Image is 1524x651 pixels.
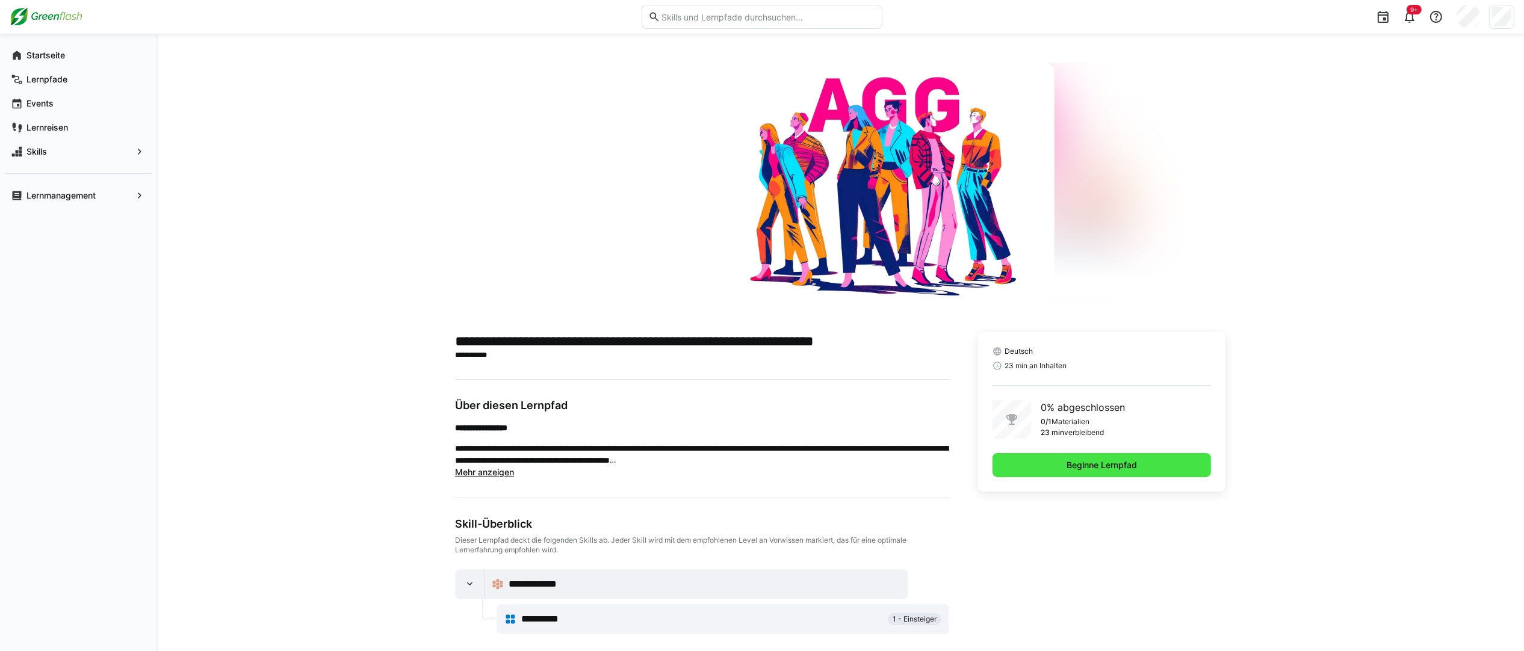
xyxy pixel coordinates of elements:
[455,517,949,531] div: Skill-Überblick
[1005,347,1033,356] span: Deutsch
[993,453,1211,477] button: Beginne Lernpfad
[1005,361,1067,371] span: 23 min an Inhalten
[455,467,514,477] span: Mehr anzeigen
[1052,417,1089,427] p: Materialien
[1065,459,1139,471] span: Beginne Lernpfad
[1410,6,1418,13] span: 9+
[893,614,937,624] span: 1 - Einsteiger
[660,11,876,22] input: Skills und Lernpfade durchsuchen…
[1041,417,1052,427] p: 0/1
[1041,400,1125,415] p: 0% abgeschlossen
[1041,428,1064,437] p: 23 min
[455,535,949,555] div: Dieser Lernpfad deckt die folgenden Skills ab. Jeder Skill wird mit dem empfohlenen Level an Vorw...
[1064,428,1104,437] p: verbleibend
[455,399,949,412] h3: Über diesen Lernpfad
